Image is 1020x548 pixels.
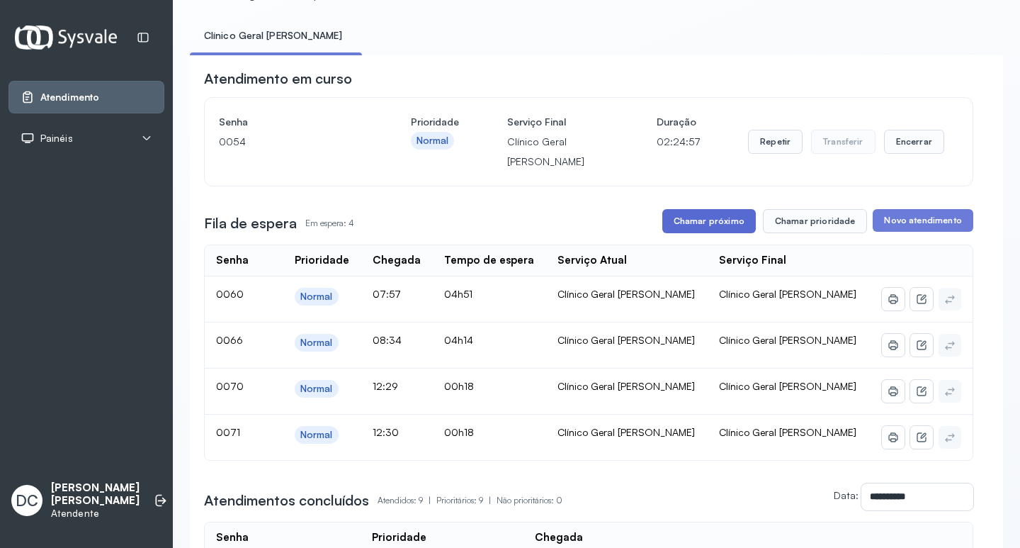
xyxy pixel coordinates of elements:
p: 02:24:57 [657,132,700,152]
div: Serviço Final [719,254,786,267]
div: Clínico Geral [PERSON_NAME] [557,426,696,439]
span: Clínico Geral [PERSON_NAME] [719,426,856,438]
span: 07:57 [373,288,401,300]
button: Chamar próximo [662,209,756,233]
span: | [429,495,431,505]
span: 00h18 [444,380,474,392]
img: Logotipo do estabelecimento [15,26,117,49]
span: 04h51 [444,288,472,300]
div: Senha [216,531,249,544]
button: Repetir [748,130,803,154]
div: Normal [300,383,333,395]
p: Clínico Geral [PERSON_NAME] [507,132,609,172]
p: Não prioritários: 0 [497,491,562,510]
span: 04h14 [444,334,473,346]
p: Prioritários: 9 [436,491,497,510]
span: 08:34 [373,334,402,346]
span: Atendimento [40,91,99,104]
button: Chamar prioridade [763,209,868,233]
span: 0071 [216,426,240,438]
button: Transferir [811,130,875,154]
span: 0060 [216,288,244,300]
label: Data: [834,489,858,501]
div: Normal [300,429,333,441]
span: 00h18 [444,426,474,438]
div: Serviço Atual [557,254,627,267]
span: Clínico Geral [PERSON_NAME] [719,380,856,392]
p: Em espera: 4 [305,213,354,233]
div: Chegada [373,254,421,267]
div: Prioridade [295,254,349,267]
button: Encerrar [884,130,944,154]
div: Normal [416,135,449,147]
a: Clínico Geral [PERSON_NAME] [190,24,356,47]
button: Novo atendimento [873,209,973,232]
div: Clínico Geral [PERSON_NAME] [557,334,696,347]
p: [PERSON_NAME] [PERSON_NAME] [51,481,140,508]
div: Senha [216,254,249,267]
a: Atendimento [21,90,152,104]
span: 12:29 [373,380,398,392]
div: Chegada [535,531,583,544]
h4: Duração [657,112,700,132]
h3: Atendimento em curso [204,69,352,89]
h3: Fila de espera [204,213,297,233]
div: Normal [300,291,333,303]
span: 0070 [216,380,244,392]
p: Atendente [51,508,140,520]
span: Painéis [40,133,73,145]
div: Normal [300,337,333,349]
p: Atendidos: 9 [378,491,436,510]
div: Clínico Geral [PERSON_NAME] [557,288,696,301]
span: Clínico Geral [PERSON_NAME] [719,334,856,346]
div: Clínico Geral [PERSON_NAME] [557,380,696,393]
p: 0054 [219,132,363,152]
div: Prioridade [372,531,426,544]
span: Clínico Geral [PERSON_NAME] [719,288,856,300]
div: Tempo de espera [444,254,534,267]
h3: Atendimentos concluídos [204,491,369,510]
span: 12:30 [373,426,399,438]
span: | [489,495,491,505]
h4: Prioridade [411,112,459,132]
span: 0066 [216,334,243,346]
h4: Serviço Final [507,112,609,132]
h4: Senha [219,112,363,132]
